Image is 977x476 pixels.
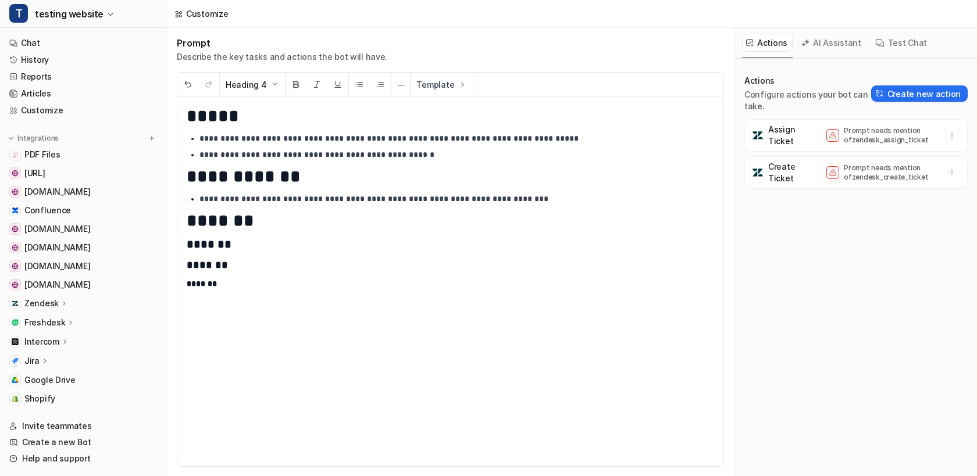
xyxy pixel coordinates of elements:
span: Shopify [24,393,55,405]
img: menu_add.svg [148,134,156,142]
img: Zendesk [12,300,19,307]
a: www.eesel.ai[URL] [5,165,162,181]
h1: Prompt [177,37,724,49]
span: [DOMAIN_NAME] [24,242,90,253]
button: Unordered List [349,73,370,96]
img: Underline [333,80,343,89]
img: Intercom [12,338,19,345]
img: Confluence [12,207,19,214]
p: Integrations [17,134,59,143]
a: ShopifyShopify [5,391,162,407]
img: Italic [312,80,322,89]
a: Customize [5,102,162,119]
button: Actions [742,34,793,52]
button: Test Chat [871,34,932,52]
p: Prompt needs mention of zendesk_create_ticket [844,163,937,182]
span: T [9,4,28,23]
button: Underline [327,73,348,96]
button: Create new action [871,85,968,102]
button: Ordered List [370,73,391,96]
button: Italic [306,73,327,96]
img: www.eesel.ai [12,170,19,177]
button: Undo [177,73,198,96]
img: Create action [876,90,884,98]
span: [DOMAIN_NAME] [24,260,90,272]
p: Describe the key tasks and actions the bot will have. [177,51,724,63]
img: PDF Files [12,151,19,158]
img: nri3pl.com [12,226,19,232]
a: Articles [5,85,162,102]
a: support.bikesonline.com.au[DOMAIN_NAME] [5,239,162,256]
span: [DOMAIN_NAME] [24,223,90,235]
button: Integrations [5,133,62,144]
img: Ordered List [376,80,385,89]
a: www.cardekho.com[DOMAIN_NAME] [5,277,162,293]
a: careers-nri3pl.com[DOMAIN_NAME] [5,258,162,274]
a: History [5,52,162,68]
span: Confluence [24,205,71,216]
img: support.coursiv.io [12,188,19,195]
a: Create a new Bot [5,434,162,450]
img: Jira [12,357,19,364]
button: Template [411,73,473,96]
img: Freshdesk [12,319,19,326]
span: [DOMAIN_NAME] [24,279,90,291]
p: Assign Ticket [768,124,798,147]
img: Dropdown Down Arrow [270,80,279,89]
img: Unordered List [355,80,364,89]
img: Google Drive [12,377,19,384]
p: Jira [24,355,40,367]
p: Zendesk [24,298,59,309]
span: [DOMAIN_NAME] [24,186,90,198]
p: Intercom [24,336,59,348]
img: Undo [183,80,192,89]
a: Chat [5,35,162,51]
a: nri3pl.com[DOMAIN_NAME] [5,221,162,237]
p: Freshdesk [24,317,65,328]
img: Bold [291,80,301,89]
img: Redo [204,80,213,89]
button: AI Assistant [797,34,867,52]
img: careers-nri3pl.com [12,263,19,270]
button: Bold [286,73,306,96]
img: www.cardekho.com [12,281,19,288]
a: Reports [5,69,162,85]
span: testing website [35,6,104,22]
a: Help and support [5,450,162,467]
a: support.coursiv.io[DOMAIN_NAME] [5,184,162,200]
p: Prompt needs mention of zendesk_assign_ticket [844,126,937,145]
a: ConfluenceConfluence [5,202,162,219]
img: Shopify [12,395,19,402]
button: Heading 4 [220,73,285,96]
img: expand menu [7,134,15,142]
span: PDF Files [24,149,60,160]
p: Create Ticket [768,161,798,184]
span: [URL] [24,167,45,179]
a: Google DriveGoogle Drive [5,372,162,388]
a: Invite teammates [5,418,162,434]
img: Create Ticket icon [752,167,764,178]
img: support.bikesonline.com.au [12,244,19,251]
button: ─ [391,73,410,96]
p: Configure actions your bot can take. [744,89,871,112]
p: Actions [744,75,871,87]
img: Assign Ticket icon [752,130,764,141]
img: Template [458,80,467,89]
div: Customize [186,8,228,20]
a: PDF FilesPDF Files [5,146,162,163]
button: Redo [198,73,219,96]
span: Google Drive [24,374,76,386]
